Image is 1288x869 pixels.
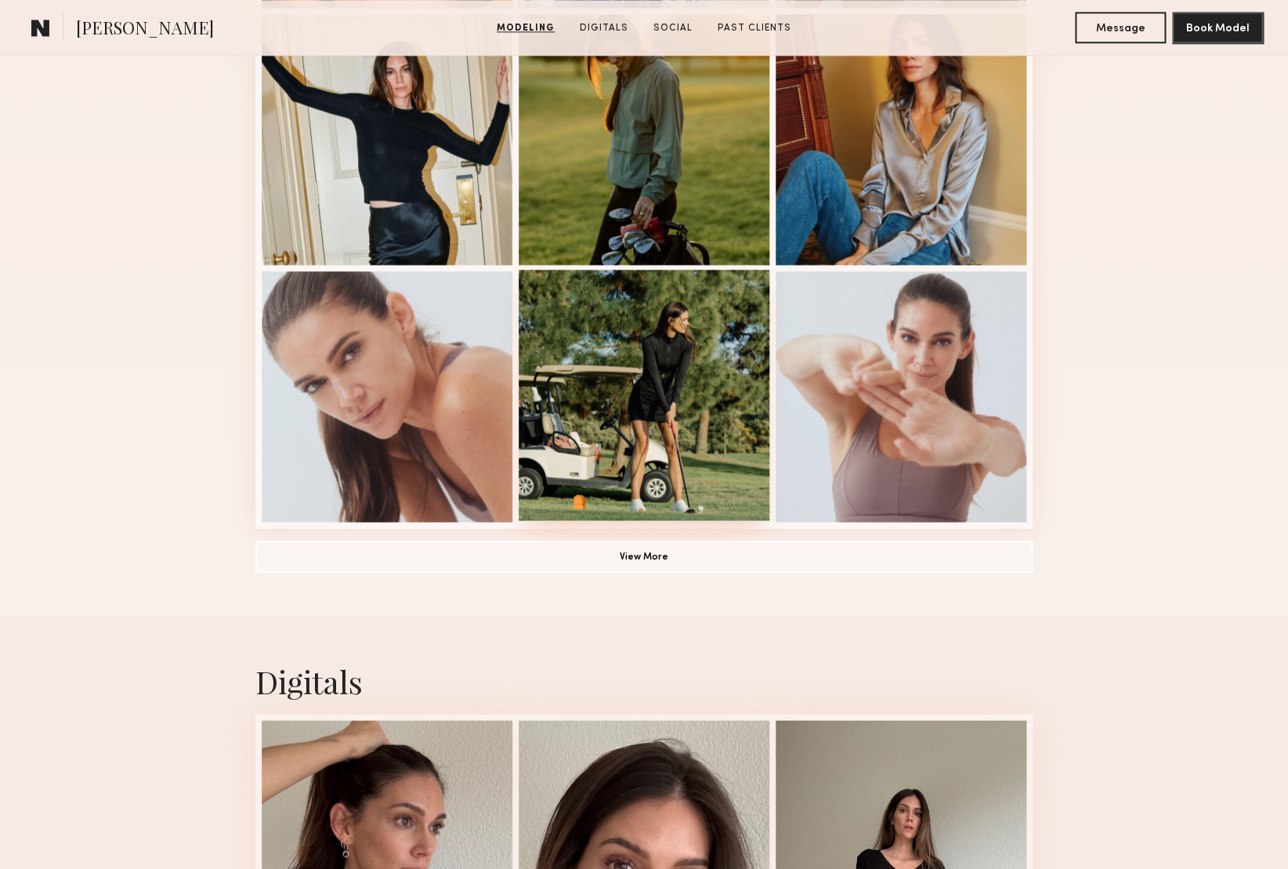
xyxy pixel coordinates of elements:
a: Digitals [573,21,635,35]
button: Message [1075,12,1166,43]
button: View More [255,541,1033,572]
span: [PERSON_NAME] [76,16,214,43]
div: Digitals [255,660,1033,701]
a: Modeling [490,21,561,35]
button: Book Model [1172,12,1263,43]
a: Social [647,21,699,35]
a: Book Model [1172,20,1263,34]
a: Past Clients [711,21,798,35]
